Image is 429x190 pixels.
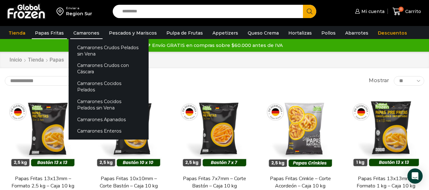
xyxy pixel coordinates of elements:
[399,7,404,12] span: 0
[5,76,86,86] select: Pedido de la tienda
[106,27,160,39] a: Pescados y Mariscos
[57,6,66,17] img: address-field-icon.svg
[5,27,29,39] a: Tienda
[352,175,420,190] a: Papas Fritas 13x13mm – Formato 1 kg – Caja 10 kg
[9,175,77,190] a: Papas Fritas 13x13mm – Formato 2,5 kg – Caja 10 kg
[69,60,149,78] a: Camarones Crudos con Cáscara
[180,175,249,190] a: Papas Fritas 7x7mm – Corte Bastón – Caja 10 kg
[69,42,149,60] a: Camarones Crudos Pelados sin Vena
[375,27,410,39] a: Descuentos
[391,4,423,19] a: 0 Carrito
[94,175,163,190] a: Papas Fritas 10x10mm – Corte Bastón – Caja 10 kg
[50,57,64,63] h1: Papas
[360,8,385,15] span: Mi cuenta
[209,27,241,39] a: Appetizers
[303,5,316,18] button: Search button
[407,168,423,184] div: Open Intercom Messenger
[32,27,67,39] a: Papas Fritas
[404,8,421,15] span: Carrito
[70,27,103,39] a: Camarones
[66,10,92,17] div: Region Sur
[342,27,372,39] a: Abarrotes
[285,27,315,39] a: Hortalizas
[28,56,44,64] a: Tienda
[69,114,149,125] a: Camarones Apanados
[318,27,339,39] a: Pollos
[9,56,64,64] nav: Breadcrumb
[66,6,92,10] div: Enviar a
[245,27,282,39] a: Queso Crema
[369,77,389,84] span: Mostrar
[69,125,149,137] a: Camarones Enteros
[9,56,22,64] a: Inicio
[69,78,149,96] a: Camarones Cocidos Pelados
[163,27,206,39] a: Pulpa de Frutas
[266,175,335,190] a: Papas Fritas Crinkle – Corte Acordeón – Caja 10 kg
[353,5,385,18] a: Mi cuenta
[69,95,149,114] a: Camarones Cocidos Pelados sin Vena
